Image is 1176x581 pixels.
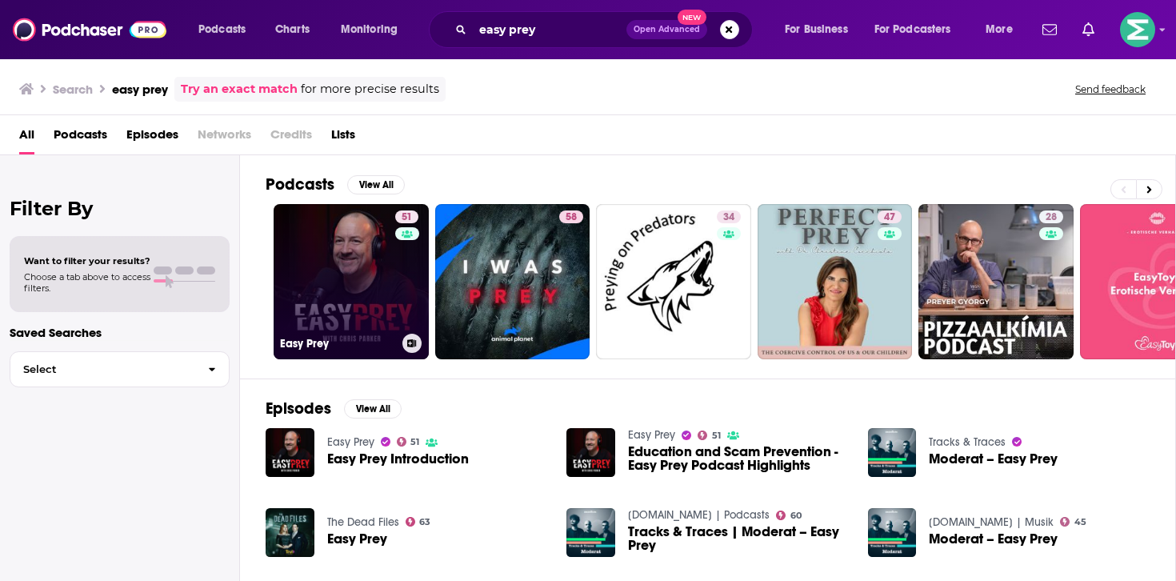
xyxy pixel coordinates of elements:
[758,204,913,359] a: 47
[327,435,374,449] a: Easy Prey
[301,80,439,98] span: for more precise results
[330,17,418,42] button: open menu
[918,204,1074,359] a: 28
[327,452,469,466] a: Easy Prey Introduction
[712,432,721,439] span: 51
[112,82,168,97] h3: easy prey
[1070,82,1150,96] button: Send feedback
[774,17,868,42] button: open menu
[678,10,706,25] span: New
[559,210,583,223] a: 58
[331,122,355,154] span: Lists
[790,512,802,519] span: 60
[884,210,895,226] span: 47
[410,439,419,446] span: 51
[419,519,430,526] span: 63
[929,532,1058,546] span: Moderat – Easy Prey
[1120,12,1155,47] button: Show profile menu
[266,399,331,419] h2: Episodes
[929,515,1054,529] a: detektor.fm | Musik
[874,18,951,41] span: For Podcasters
[974,17,1033,42] button: open menu
[717,210,741,223] a: 34
[19,122,34,154] a: All
[628,525,849,552] a: Tracks & Traces | Moderat – Easy Prey
[1046,210,1057,226] span: 28
[723,210,734,226] span: 34
[1074,519,1086,526] span: 45
[628,428,675,442] a: Easy Prey
[266,174,334,194] h2: Podcasts
[868,428,917,477] img: Moderat – Easy Prey
[628,445,849,472] a: Education and Scam Prevention - Easy Prey Podcast Highlights
[270,122,312,154] span: Credits
[187,17,266,42] button: open menu
[566,508,615,557] a: Tracks & Traces | Moderat – Easy Prey
[1060,517,1086,527] a: 45
[406,517,431,527] a: 63
[395,210,418,223] a: 51
[634,26,700,34] span: Open Advanced
[868,508,917,557] img: Moderat – Easy Prey
[347,175,405,194] button: View All
[929,452,1058,466] a: Moderat – Easy Prey
[878,210,902,223] a: 47
[13,14,166,45] img: Podchaser - Follow, Share and Rate Podcasts
[327,515,399,529] a: The Dead Files
[596,204,751,359] a: 34
[1036,16,1063,43] a: Show notifications dropdown
[274,204,429,359] a: 51Easy Prey
[864,17,974,42] button: open menu
[341,18,398,41] span: Monitoring
[402,210,412,226] span: 51
[266,174,405,194] a: PodcastsView All
[24,255,150,266] span: Want to filter your results?
[344,399,402,419] button: View All
[275,18,310,41] span: Charts
[10,351,230,387] button: Select
[198,18,246,41] span: Podcasts
[566,428,615,477] img: Education and Scam Prevention - Easy Prey Podcast Highlights
[54,122,107,154] a: Podcasts
[986,18,1013,41] span: More
[785,18,848,41] span: For Business
[10,325,230,340] p: Saved Searches
[266,428,314,477] img: Easy Prey Introduction
[1120,12,1155,47] span: Logged in as LKassela
[473,17,626,42] input: Search podcasts, credits, & more...
[1076,16,1101,43] a: Show notifications dropdown
[698,431,721,440] a: 51
[10,364,195,375] span: Select
[266,508,314,557] img: Easy Prey
[626,20,707,39] button: Open AdvancedNew
[53,82,93,97] h3: Search
[126,122,178,154] a: Episodes
[929,435,1006,449] a: Tracks & Traces
[1039,210,1063,223] a: 28
[24,271,150,294] span: Choose a tab above to access filters.
[435,204,590,359] a: 58
[566,210,577,226] span: 58
[776,511,802,520] a: 60
[266,399,402,419] a: EpisodesView All
[198,122,251,154] span: Networks
[10,197,230,220] h2: Filter By
[397,437,420,447] a: 51
[280,337,396,351] h3: Easy Prey
[327,532,387,546] a: Easy Prey
[1120,12,1155,47] img: User Profile
[628,508,770,522] a: detektor.fm | Podcasts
